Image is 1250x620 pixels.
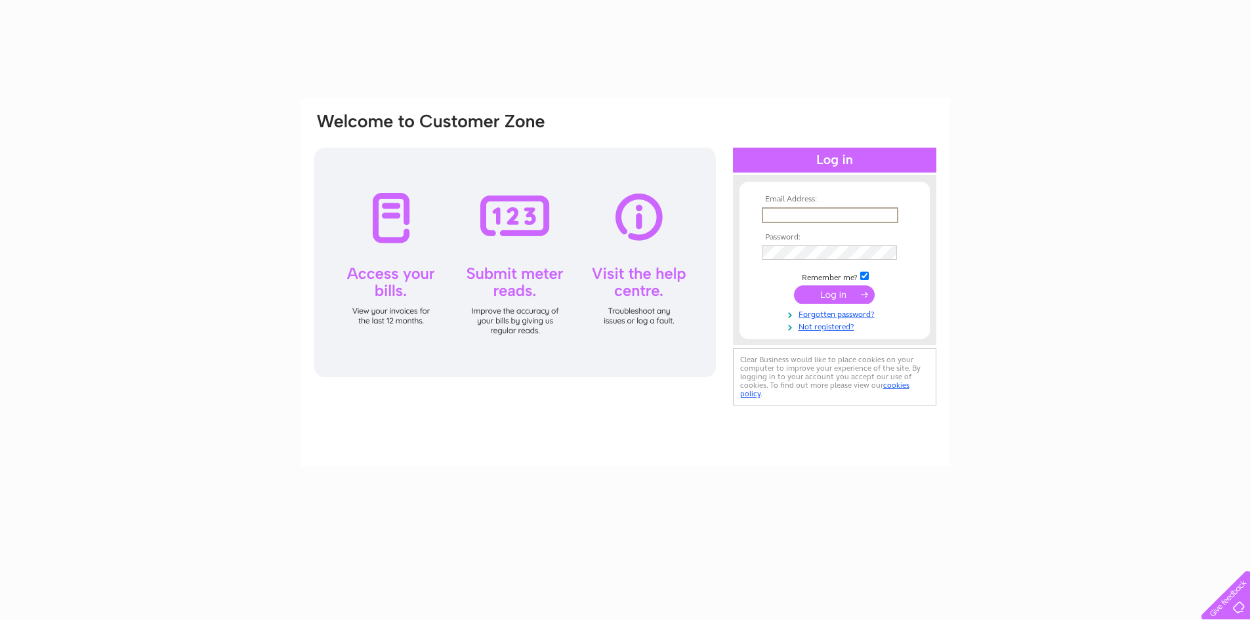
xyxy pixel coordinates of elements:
[759,195,911,204] th: Email Address:
[762,320,911,332] a: Not registered?
[759,270,911,283] td: Remember me?
[740,381,909,398] a: cookies policy
[794,285,875,304] input: Submit
[733,348,936,405] div: Clear Business would like to place cookies on your computer to improve your experience of the sit...
[759,233,911,242] th: Password:
[762,307,911,320] a: Forgotten password?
